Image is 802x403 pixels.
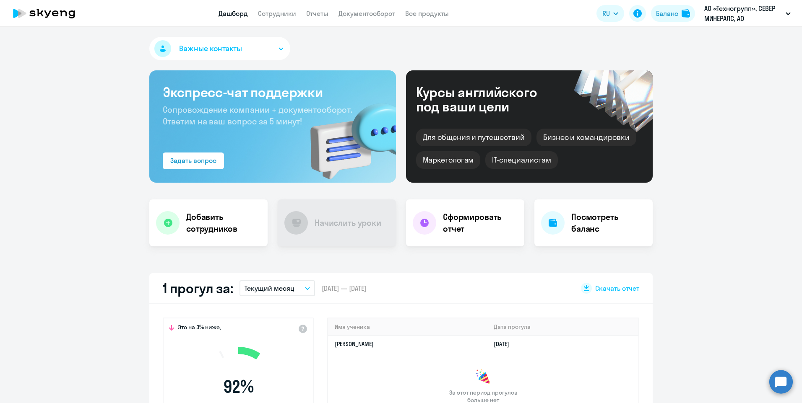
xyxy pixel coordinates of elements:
div: Курсы английского под ваши цели [416,85,560,114]
span: Сопровождение компании + документооборот. Ответим на ваш вопрос за 5 минут! [163,104,352,127]
p: Текущий месяц [245,283,294,293]
th: Имя ученика [328,318,487,336]
h2: 1 прогул за: [163,280,233,297]
th: Дата прогула [487,318,638,336]
button: Балансbalance [651,5,695,22]
a: [DATE] [494,340,516,348]
span: RU [602,8,610,18]
p: АО «Техногрупп», СЕВЕР МИНЕРАЛС, АО [704,3,782,23]
img: congrats [475,369,492,385]
h4: Посмотреть баланс [571,211,646,235]
button: RU [596,5,624,22]
button: Задать вопрос [163,152,224,169]
img: balance [682,9,690,18]
img: bg-img [298,88,396,183]
span: Скачать отчет [595,284,639,293]
a: [PERSON_NAME] [335,340,374,348]
div: Задать вопрос [170,155,216,165]
a: Документооборот [339,9,395,18]
span: Это на 3% ниже, [178,323,221,333]
button: Текущий месяц [240,280,315,296]
div: Маркетологам [416,151,480,169]
a: Отчеты [306,9,328,18]
div: Бизнес и командировки [536,129,636,146]
div: Для общения и путешествий [416,129,531,146]
a: Сотрудники [258,9,296,18]
a: Дашборд [219,9,248,18]
a: Все продукты [405,9,449,18]
span: [DATE] — [DATE] [322,284,366,293]
h4: Добавить сотрудников [186,211,261,235]
h4: Сформировать отчет [443,211,518,235]
h4: Начислить уроки [315,217,381,229]
h3: Экспресс-чат поддержки [163,84,383,101]
span: Важные контакты [179,43,242,54]
button: Важные контакты [149,37,290,60]
div: Баланс [656,8,678,18]
button: АО «Техногрупп», СЕВЕР МИНЕРАЛС, АО [700,3,795,23]
span: 92 % [190,377,286,397]
div: IT-специалистам [485,151,557,169]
